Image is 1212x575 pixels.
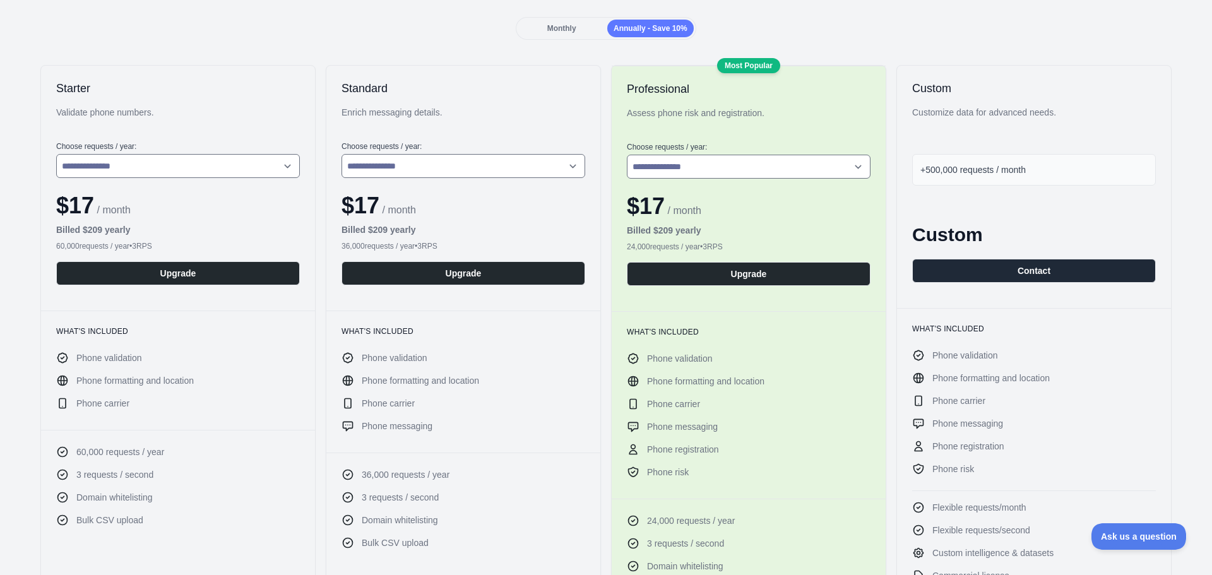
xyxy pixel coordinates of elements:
[1091,523,1187,550] iframe: Toggle Customer Support
[912,224,983,245] span: Custom
[627,242,870,252] div: 24,000 requests / year • 3 RPS
[342,261,585,285] button: Upgrade
[627,225,701,235] b: Billed $ 209 yearly
[627,193,665,219] span: $ 17
[912,259,1156,283] button: Contact
[665,205,701,216] span: / month
[627,262,870,286] button: Upgrade
[342,241,585,251] div: 36,000 requests / year • 3 RPS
